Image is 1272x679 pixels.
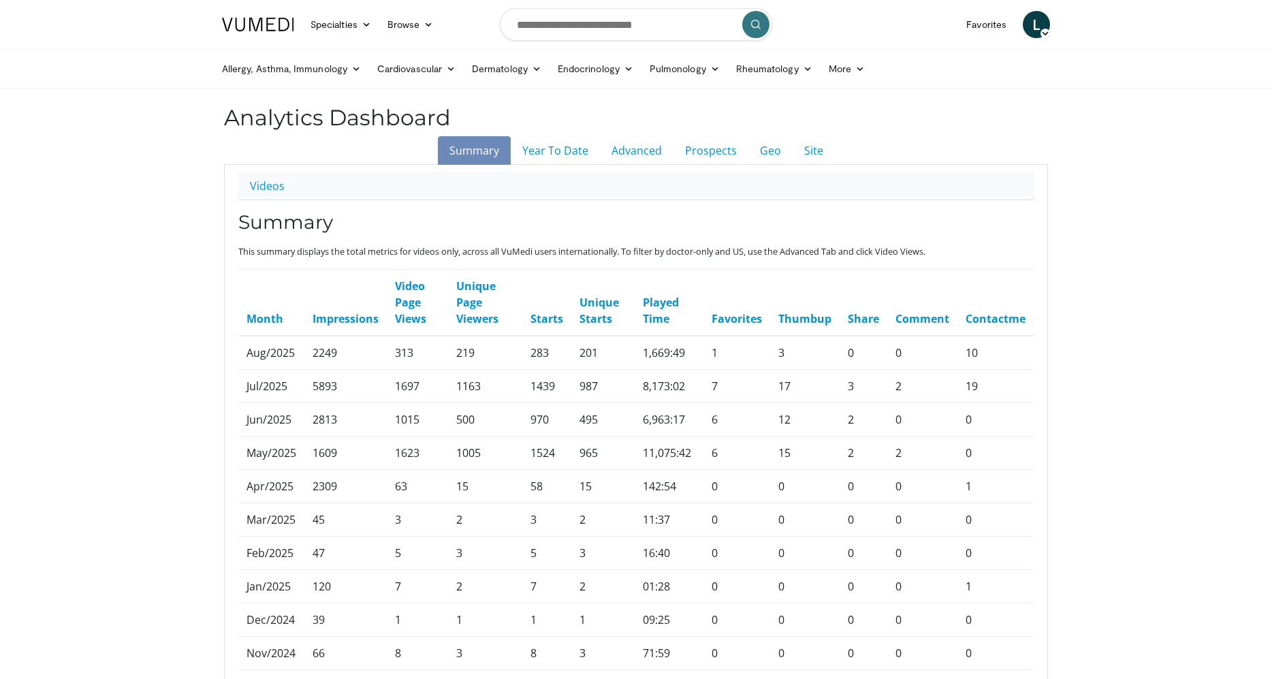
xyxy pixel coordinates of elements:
[887,403,957,437] td: 0
[571,370,635,403] td: 987
[887,336,957,370] td: 0
[522,603,571,637] td: 1
[957,470,1034,503] td: 1
[770,403,840,437] td: 12
[703,503,770,537] td: 0
[238,437,304,470] td: May/2025
[448,370,522,403] td: 1163
[238,336,304,370] td: Aug/2025
[840,570,887,603] td: 0
[379,11,442,38] a: Browse
[703,570,770,603] td: 0
[966,311,1025,326] a: Contactme
[313,311,379,326] a: Impressions
[511,136,600,165] a: Year To Date
[387,403,448,437] td: 1015
[448,537,522,570] td: 3
[571,403,635,437] td: 495
[387,470,448,503] td: 63
[500,8,772,41] input: Search topics, interventions
[887,370,957,403] td: 2
[304,370,387,403] td: 5893
[522,403,571,437] td: 970
[887,603,957,637] td: 0
[247,311,283,326] a: Month
[238,470,304,503] td: Apr/2025
[793,136,835,165] a: Site
[304,603,387,637] td: 39
[635,370,703,403] td: 8,173:02
[957,570,1034,603] td: 1
[770,470,840,503] td: 0
[238,637,304,670] td: Nov/2024
[635,437,703,470] td: 11,075:42
[438,136,511,165] a: Summary
[448,336,522,370] td: 219
[840,370,887,403] td: 3
[770,570,840,603] td: 0
[387,503,448,537] td: 3
[887,503,957,537] td: 0
[464,55,550,82] a: Dermatology
[448,503,522,537] td: 2
[522,637,571,670] td: 8
[238,172,296,200] a: Videos
[522,370,571,403] td: 1439
[238,370,304,403] td: Jul/2025
[522,537,571,570] td: 5
[522,470,571,503] td: 58
[238,503,304,537] td: Mar/2025
[530,311,563,326] a: Starts
[728,55,821,82] a: Rheumatology
[770,537,840,570] td: 0
[643,295,679,326] a: Played Time
[571,603,635,637] td: 1
[238,537,304,570] td: Feb/2025
[571,470,635,503] td: 15
[770,637,840,670] td: 0
[703,437,770,470] td: 6
[600,136,673,165] a: Advanced
[579,295,619,326] a: Unique Starts
[571,537,635,570] td: 3
[635,503,703,537] td: 11:37
[522,437,571,470] td: 1524
[957,637,1034,670] td: 0
[887,437,957,470] td: 2
[456,279,498,326] a: Unique Page Viewers
[224,105,1048,131] h2: Analytics Dashboard
[522,570,571,603] td: 7
[895,311,949,326] a: Comment
[848,311,879,326] a: Share
[448,470,522,503] td: 15
[770,370,840,403] td: 17
[448,437,522,470] td: 1005
[635,403,703,437] td: 6,963:17
[571,336,635,370] td: 201
[635,570,703,603] td: 01:28
[958,11,1015,38] a: Favorites
[770,603,840,637] td: 0
[840,470,887,503] td: 0
[522,503,571,537] td: 3
[957,603,1034,637] td: 0
[302,11,379,38] a: Specialties
[387,537,448,570] td: 5
[770,437,840,470] td: 15
[703,336,770,370] td: 1
[448,603,522,637] td: 1
[957,403,1034,437] td: 0
[635,336,703,370] td: 1,669:49
[571,503,635,537] td: 2
[712,311,762,326] a: Favorites
[635,537,703,570] td: 16:40
[304,403,387,437] td: 2813
[238,403,304,437] td: Jun/2025
[571,637,635,670] td: 3
[703,637,770,670] td: 0
[641,55,728,82] a: Pulmonology
[387,637,448,670] td: 8
[840,403,887,437] td: 2
[957,503,1034,537] td: 0
[703,370,770,403] td: 7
